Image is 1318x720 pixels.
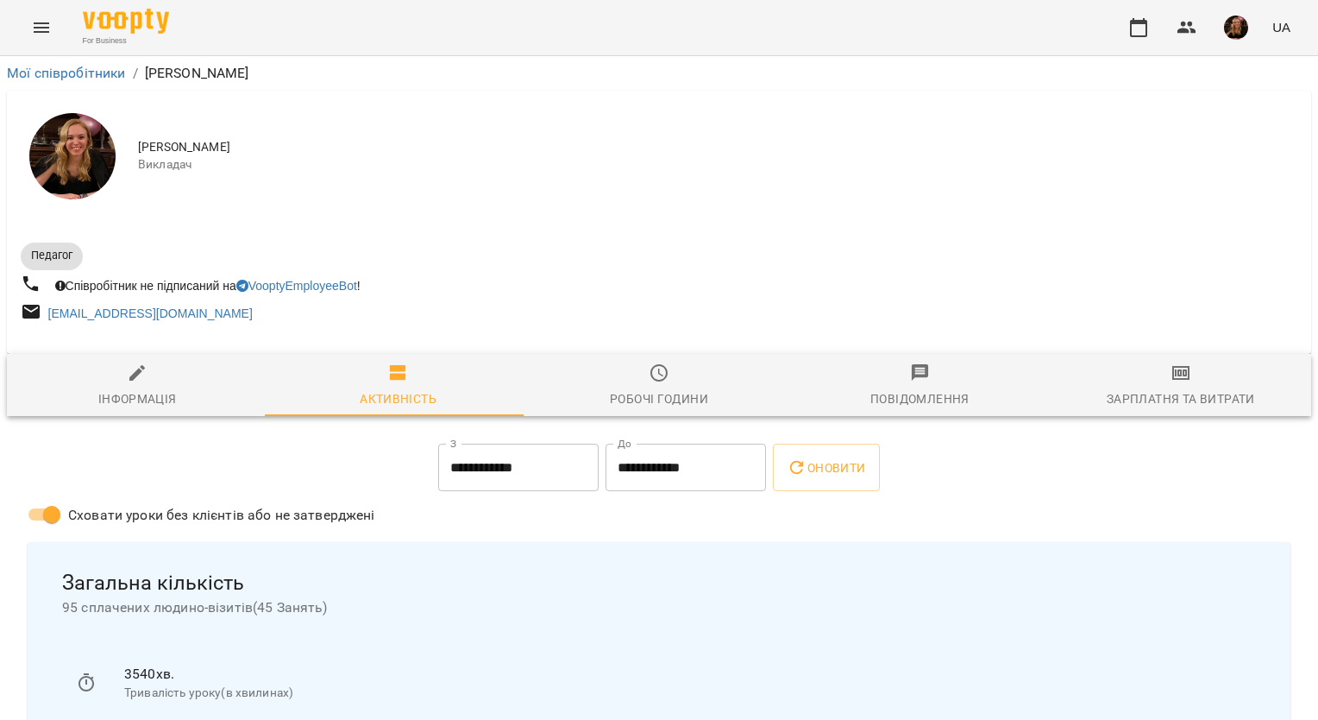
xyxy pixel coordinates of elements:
span: UA [1272,18,1290,36]
button: UA [1265,11,1297,43]
p: Тривалість уроку(в хвилинах) [124,685,1242,702]
img: Voopty Logo [83,9,169,34]
li: / [133,63,138,84]
button: Menu [21,7,62,48]
div: Повідомлення [870,388,970,409]
a: VooptyEmployeeBot [236,279,357,293]
span: [PERSON_NAME] [138,139,1297,156]
p: 3540 хв. [124,664,1242,685]
span: For Business [83,35,169,47]
span: Оновити [787,458,865,478]
span: 95 сплачених людино-візитів ( 45 Занять ) [62,597,1256,618]
div: Співробітник не підписаний на ! [52,274,364,298]
img: Завада Аня [29,113,116,199]
span: Загальна кількість [62,570,1256,597]
span: Викладач [138,156,1297,174]
div: Інформація [98,388,177,409]
p: [PERSON_NAME] [145,63,249,84]
button: Оновити [773,444,879,492]
a: Мої співробітники [7,65,126,81]
img: 019b2ef03b19e642901f9fba5a5c5a68.jpg [1224,16,1248,40]
div: Активність [360,388,436,409]
span: Педагог [21,248,83,263]
a: [EMAIL_ADDRESS][DOMAIN_NAME] [48,306,253,320]
nav: breadcrumb [7,63,1311,84]
span: Сховати уроки без клієнтів або не затверджені [68,505,375,526]
div: Зарплатня та Витрати [1107,388,1255,409]
div: Робочі години [610,388,708,409]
